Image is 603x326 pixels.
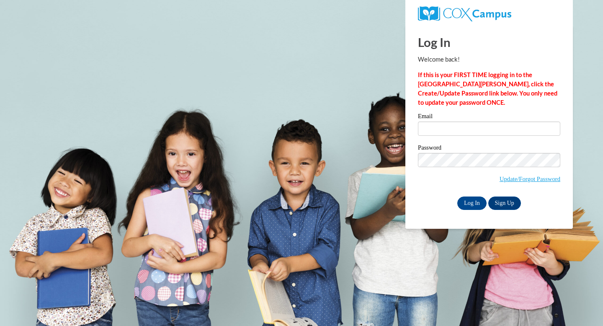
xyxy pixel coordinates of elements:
[500,176,560,182] a: Update/Forgot Password
[418,113,560,122] label: Email
[418,34,560,51] h1: Log In
[418,71,557,106] strong: If this is your FIRST TIME logging in to the [GEOGRAPHIC_DATA][PERSON_NAME], click the Create/Upd...
[488,197,521,210] a: Sign Up
[418,55,560,64] p: Welcome back!
[418,10,511,17] a: COX Campus
[418,145,560,153] label: Password
[418,6,511,21] img: COX Campus
[457,197,487,210] input: Log In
